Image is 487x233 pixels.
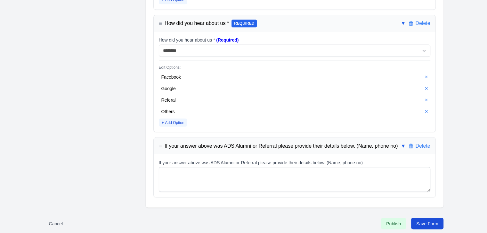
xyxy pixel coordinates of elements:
[401,142,406,150] button: ▼
[159,95,420,104] div: Referal
[415,142,430,150] span: Delete
[215,37,239,43] span: (Required)
[159,19,162,28] span: ≡
[159,107,420,116] div: Others
[401,19,406,27] button: ▼
[159,72,420,81] div: Facebook
[381,218,406,229] button: Publish
[159,118,187,127] button: +Add Option
[159,65,430,70] div: Edit Options:
[165,19,229,27] span: Double-click to edit title
[44,218,68,229] button: Cancel
[408,19,430,28] button: 🗑Delete
[425,107,428,116] span: ×
[423,73,430,81] button: ×
[159,84,420,93] div: Google
[408,141,430,150] button: 🗑Delete
[423,107,430,115] button: ×
[159,37,430,43] div: How did you hear about us *
[408,141,414,150] span: 🗑
[231,19,257,27] span: REQUIRED
[159,141,162,150] span: ≡
[401,20,406,26] span: ▼
[411,218,443,229] button: Save Form
[415,19,430,27] span: Delete
[159,159,430,166] div: If your answer above was ADS Alumni or Referral please provide their details below. (Name, phone no)
[153,15,436,132] div: ≡How did you hear about us *REQUIRED▼🗑DeleteHow did you hear about us * (Required)Edit Options:Fa...
[425,84,428,93] span: ×
[165,142,398,150] span: Double-click to edit title
[423,84,430,92] button: ×
[425,72,428,81] span: ×
[153,137,436,197] div: ≡If your answer above was ADS Alumni or Referral please provide their details below. (Name, phone...
[423,96,430,104] button: ×
[162,120,164,125] span: +
[401,143,406,148] span: ▼
[425,95,428,104] span: ×
[408,19,414,28] span: 🗑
